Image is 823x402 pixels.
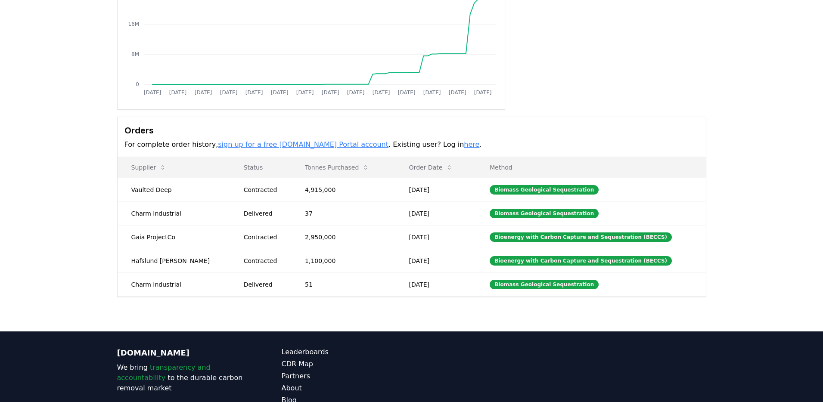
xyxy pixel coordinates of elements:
[423,90,441,96] tspan: [DATE]
[244,280,284,289] div: Delivered
[124,139,699,150] p: For complete order history, . Existing user? Log in .
[117,347,247,359] p: [DOMAIN_NAME]
[282,359,412,369] a: CDR Map
[124,159,174,176] button: Supplier
[291,272,395,296] td: 51
[131,51,139,57] tspan: 8M
[118,225,230,249] td: Gaia ProjectCo
[291,201,395,225] td: 37
[395,178,476,201] td: [DATE]
[136,81,139,87] tspan: 0
[118,178,230,201] td: Vaulted Deep
[244,257,284,265] div: Contracted
[118,272,230,296] td: Charm Industrial
[124,124,699,137] h3: Orders
[490,256,672,266] div: Bioenergy with Carbon Capture and Sequestration (BECCS)
[474,90,491,96] tspan: [DATE]
[244,209,284,218] div: Delivered
[218,140,388,148] a: sign up for a free [DOMAIN_NAME] Portal account
[244,233,284,241] div: Contracted
[291,249,395,272] td: 1,100,000
[128,21,139,27] tspan: 16M
[372,90,390,96] tspan: [DATE]
[490,209,599,218] div: Biomass Geological Sequestration
[237,163,284,172] p: Status
[117,362,247,393] p: We bring to the durable carbon removal market
[398,90,415,96] tspan: [DATE]
[282,371,412,381] a: Partners
[402,159,460,176] button: Order Date
[270,90,288,96] tspan: [DATE]
[448,90,466,96] tspan: [DATE]
[490,280,599,289] div: Biomass Geological Sequestration
[395,249,476,272] td: [DATE]
[194,90,212,96] tspan: [DATE]
[169,90,186,96] tspan: [DATE]
[291,225,395,249] td: 2,950,000
[220,90,237,96] tspan: [DATE]
[395,272,476,296] td: [DATE]
[118,201,230,225] td: Charm Industrial
[244,186,284,194] div: Contracted
[298,159,376,176] button: Tonnes Purchased
[395,201,476,225] td: [DATE]
[143,90,161,96] tspan: [DATE]
[347,90,364,96] tspan: [DATE]
[490,185,599,195] div: Biomass Geological Sequestration
[118,249,230,272] td: Hafslund [PERSON_NAME]
[282,383,412,393] a: About
[321,90,339,96] tspan: [DATE]
[483,163,699,172] p: Method
[464,140,479,148] a: here
[117,363,211,382] span: transparency and accountability
[490,232,672,242] div: Bioenergy with Carbon Capture and Sequestration (BECCS)
[296,90,314,96] tspan: [DATE]
[245,90,263,96] tspan: [DATE]
[291,178,395,201] td: 4,915,000
[395,225,476,249] td: [DATE]
[282,347,412,357] a: Leaderboards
